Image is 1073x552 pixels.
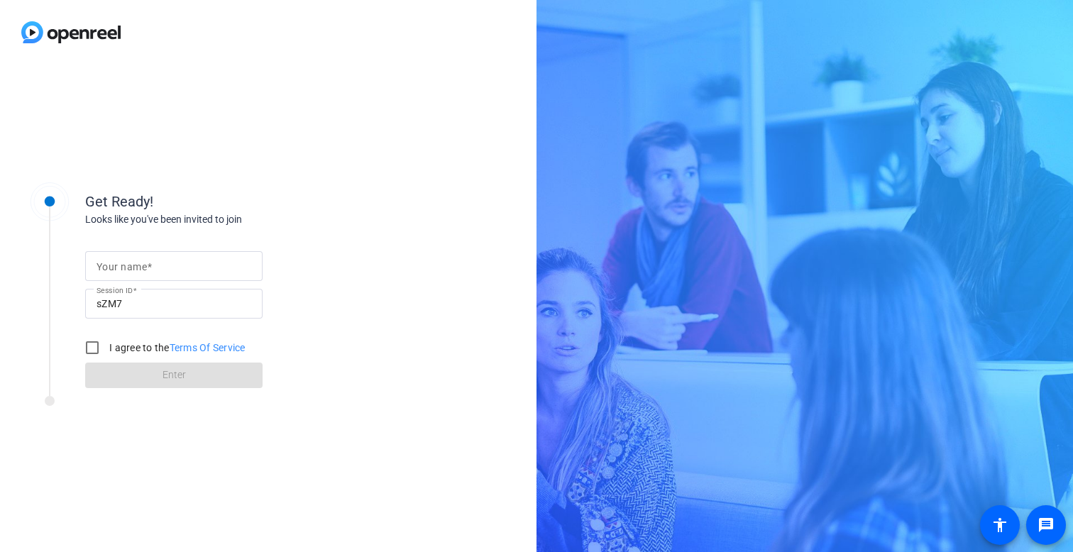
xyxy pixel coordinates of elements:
a: Terms Of Service [170,342,246,353]
div: Looks like you've been invited to join [85,212,369,227]
div: Get Ready! [85,191,369,212]
mat-icon: message [1038,517,1055,534]
mat-label: Session ID [97,286,133,294]
mat-label: Your name [97,261,147,272]
label: I agree to the [106,341,246,355]
mat-icon: accessibility [991,517,1008,534]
